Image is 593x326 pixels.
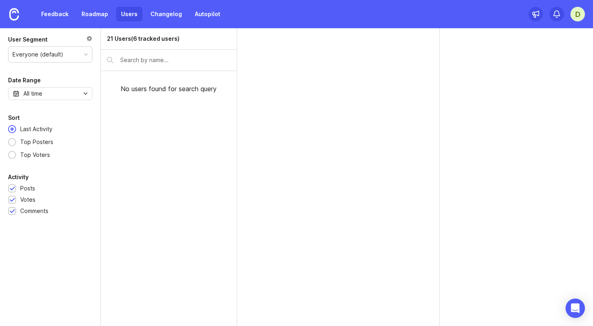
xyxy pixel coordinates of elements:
a: Feedback [36,7,73,21]
svg: toggle icon [79,90,92,97]
div: Votes [20,195,35,204]
div: Activity [8,172,29,182]
div: Comments [20,207,48,215]
div: Everyone (default) [13,50,63,59]
a: Changelog [146,7,187,21]
div: Sort [8,113,20,123]
div: Date Range [8,75,41,85]
input: Search by name... [120,56,231,65]
button: D [570,7,585,21]
div: User Segment [8,35,48,44]
div: No users found for search query [101,71,237,107]
a: Autopilot [190,7,225,21]
div: Top Voters [16,150,54,159]
img: Canny Home [9,8,19,21]
div: 21 Users (6 tracked users) [107,34,180,43]
div: Top Posters [16,138,57,146]
div: Posts [20,184,35,193]
div: All time [23,89,42,98]
a: Users [116,7,142,21]
div: Open Intercom Messenger [566,299,585,318]
div: Last Activity [16,125,56,134]
a: Roadmap [77,7,113,21]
